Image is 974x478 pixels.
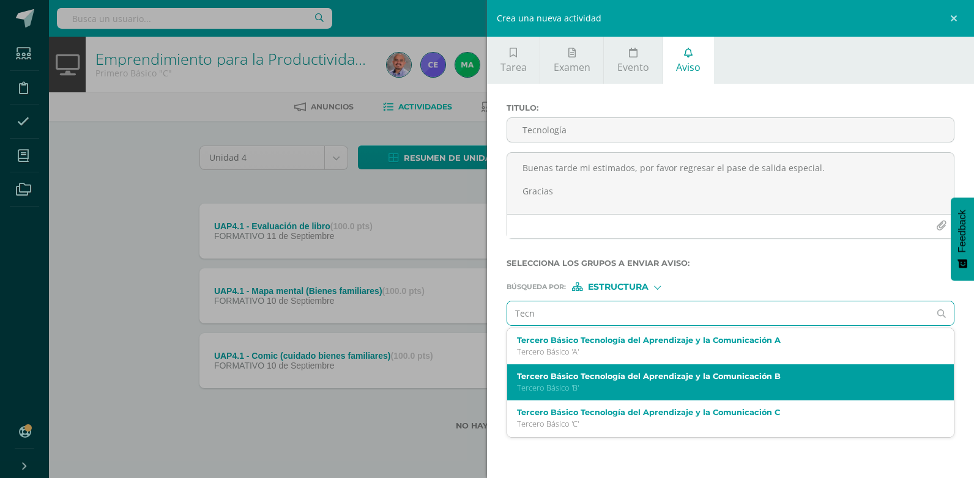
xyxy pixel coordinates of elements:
[604,37,662,84] a: Evento
[507,284,566,290] span: Búsqueda por :
[517,408,925,417] label: Tercero Básico Tecnología del Aprendizaje y la Comunicación C
[507,259,954,268] label: Selecciona los grupos a enviar aviso :
[951,197,974,281] button: Feedback - Mostrar encuesta
[517,336,925,345] label: Tercero Básico Tecnología del Aprendizaje y la Comunicación A
[957,210,968,252] span: Feedback
[663,37,714,84] a: Aviso
[540,37,603,84] a: Examen
[588,284,649,290] span: Estructura
[517,347,925,357] p: Tercero Básico 'A'
[500,61,527,74] span: Tarea
[517,383,925,393] p: Tercero Básico 'B'
[507,301,929,325] input: Ej. Primero primaria
[676,61,701,74] span: Aviso
[617,61,649,74] span: Evento
[572,282,664,291] div: [object Object]
[517,372,925,381] label: Tercero Básico Tecnología del Aprendizaje y la Comunicación B
[517,419,925,429] p: Tercero Básico 'C'
[507,153,954,214] textarea: Buenas tarde mi estimados, por favor regresar el pase de salida especial. Gracias
[507,103,954,112] label: Titulo :
[554,61,590,74] span: Examen
[487,37,540,84] a: Tarea
[507,118,954,142] input: Titulo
